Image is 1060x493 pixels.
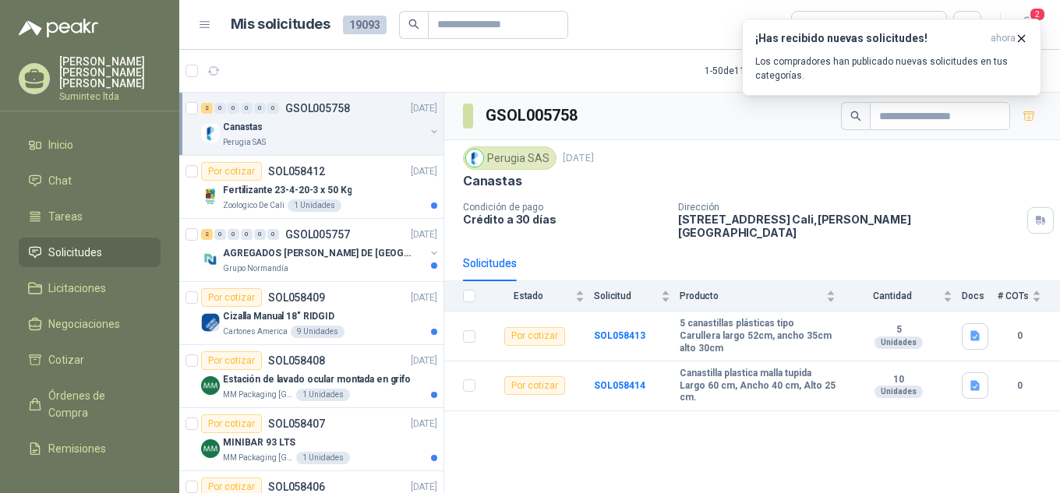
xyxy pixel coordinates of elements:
[466,150,483,167] img: Company Logo
[411,354,437,368] p: [DATE]
[241,229,253,240] div: 0
[201,187,220,206] img: Company Logo
[268,292,325,303] p: SOL058409
[411,164,437,179] p: [DATE]
[201,162,262,181] div: Por cotizar
[223,452,293,464] p: MM Packaging [GEOGRAPHIC_DATA]
[48,387,146,421] span: Órdenes de Compra
[680,318,836,354] b: 5 canastillas plásticas tipo Carullera largo 52cm, ancho 35cm alto 30cm
[223,435,295,450] p: MINIBAR 93 LTS
[223,262,288,275] p: Grupo Normandía
[19,166,161,195] a: Chat
[268,355,325,366] p: SOL058408
[201,351,262,370] div: Por cotizar
[504,327,565,346] div: Por cotizar
[223,372,411,387] p: Estación de lavado ocular montada en grifo
[486,104,580,128] h3: GSOL005758
[268,481,325,492] p: SOL058406
[201,288,262,307] div: Por cotizar
[408,19,419,30] span: search
[48,280,106,297] span: Licitaciones
[991,32,1016,45] span: ahora
[962,281,998,312] th: Docs
[223,183,352,198] p: Fertilizante 23-4-20-3 x 50 Kg
[201,376,220,395] img: Company Logo
[179,408,443,471] a: Por cotizarSOL058407[DATE] Company LogoMINIBAR 93 LTSMM Packaging [GEOGRAPHIC_DATA]1 Unidades
[288,199,341,212] div: 1 Unidades
[223,389,293,401] p: MM Packaging [GEOGRAPHIC_DATA]
[48,440,106,457] span: Remisiones
[201,313,220,332] img: Company Logo
[48,244,102,261] span: Solicitudes
[223,309,334,324] p: Cizalla Manual 18" RIDGID
[801,16,834,33] div: Todas
[19,238,161,267] a: Solicitudes
[48,351,84,368] span: Cotizar
[594,281,680,312] th: Solicitud
[19,130,161,160] a: Inicio
[201,250,220,269] img: Company Logo
[742,19,1041,96] button: ¡Has recibido nuevas solicitudes!ahora Los compradores han publicado nuevas solicitudes en tus ca...
[485,291,572,301] span: Estado
[228,229,239,240] div: 0
[563,151,594,166] p: [DATE]
[19,309,161,339] a: Negociaciones
[678,213,1021,239] p: [STREET_ADDRESS] Cali , [PERSON_NAME][GEOGRAPHIC_DATA]
[48,172,72,189] span: Chat
[998,281,1060,312] th: # COTs
[268,166,325,177] p: SOL058412
[411,227,437,242] p: [DATE]
[1013,11,1041,39] button: 2
[201,225,440,275] a: 2 0 0 0 0 0 GSOL005757[DATE] Company LogoAGREGADOS [PERSON_NAME] DE [GEOGRAPHIC_DATA]Grupo Normandía
[845,281,962,312] th: Cantidad
[201,414,262,433] div: Por cotizar
[267,103,279,114] div: 0
[998,291,1029,301] span: # COTs
[179,345,443,408] a: Por cotizarSOL058408[DATE] Company LogoEstación de lavado ocular montada en grifoMM Packaging [GE...
[19,381,161,428] a: Órdenes de Compra
[19,273,161,303] a: Licitaciones
[485,281,594,312] th: Estado
[845,291,940,301] span: Cantidad
[223,246,417,261] p: AGREGADOS [PERSON_NAME] DE [GEOGRAPHIC_DATA]
[214,229,226,240] div: 0
[48,315,120,333] span: Negociaciones
[594,380,645,391] b: SOL058414
[285,103,350,114] p: GSOL005758
[19,202,161,231] a: Tareas
[223,199,284,212] p: Zoologico De Cali
[19,19,98,37] img: Logo peakr
[285,229,350,240] p: GSOL005757
[705,58,811,83] div: 1 - 50 de 11493
[223,120,263,135] p: Canastas
[201,99,440,149] a: 2 0 0 0 0 0 GSOL005758[DATE] Company LogoCanastasPerugia SAS
[296,452,350,464] div: 1 Unidades
[48,208,83,225] span: Tareas
[19,345,161,375] a: Cotizar
[296,389,350,401] div: 1 Unidades
[268,418,325,429] p: SOL058407
[411,417,437,431] p: [DATE]
[19,434,161,463] a: Remisiones
[228,103,239,114] div: 0
[998,329,1041,343] b: 0
[343,16,387,34] span: 19093
[291,326,344,338] div: 9 Unidades
[59,92,161,101] p: Sumintec ltda
[463,146,556,170] div: Perugia SAS
[850,111,861,121] span: search
[755,32,984,45] h3: ¡Has recibido nuevas solicitudes!
[463,255,517,272] div: Solicitudes
[680,291,823,301] span: Producto
[594,291,658,301] span: Solicitud
[411,291,437,305] p: [DATE]
[59,56,161,89] p: [PERSON_NAME] [PERSON_NAME] [PERSON_NAME]
[179,156,443,219] a: Por cotizarSOL058412[DATE] Company LogoFertilizante 23-4-20-3 x 50 KgZoologico De Cali1 Unidades
[504,376,565,395] div: Por cotizar
[254,103,266,114] div: 0
[201,439,220,458] img: Company Logo
[463,213,666,226] p: Crédito a 30 días
[231,13,330,36] h1: Mis solicitudes
[463,202,666,213] p: Condición de pago
[241,103,253,114] div: 0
